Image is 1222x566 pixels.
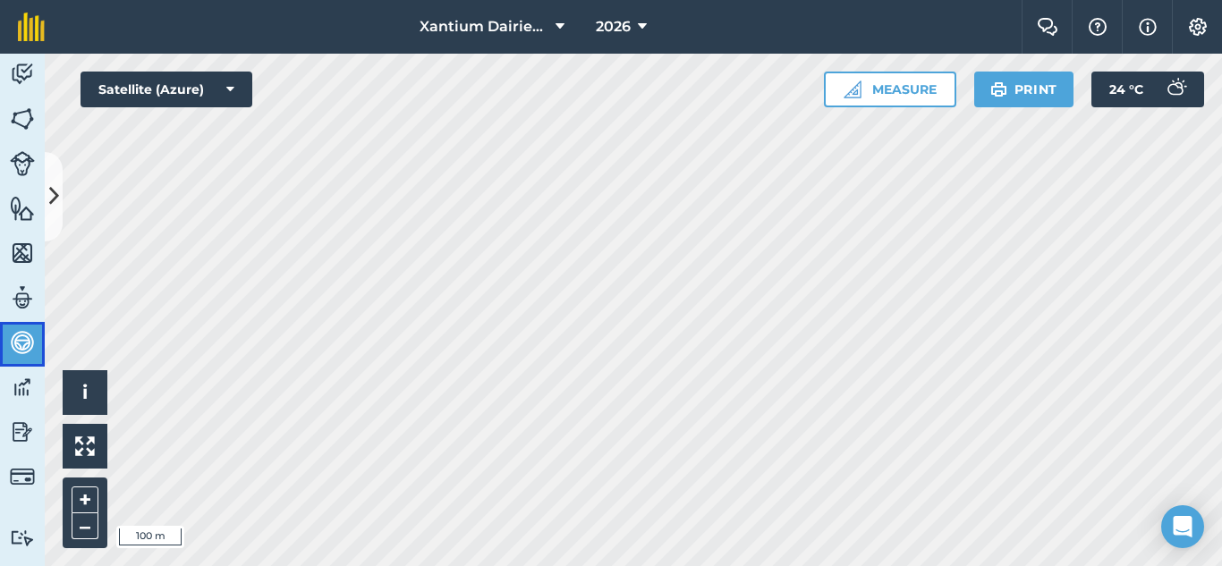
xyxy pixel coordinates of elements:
img: svg+xml;base64,PD94bWwgdmVyc2lvbj0iMS4wIiBlbmNvZGluZz0idXRmLTgiPz4KPCEtLSBHZW5lcmF0b3I6IEFkb2JlIE... [10,151,35,176]
img: A cog icon [1187,18,1209,36]
img: svg+xml;base64,PD94bWwgdmVyc2lvbj0iMS4wIiBlbmNvZGluZz0idXRmLTgiPz4KPCEtLSBHZW5lcmF0b3I6IEFkb2JlIE... [10,529,35,546]
img: Two speech bubbles overlapping with the left bubble in the forefront [1037,18,1058,36]
button: – [72,513,98,539]
div: Open Intercom Messenger [1161,505,1204,548]
span: Xantium Dairies [GEOGRAPHIC_DATA] [420,16,548,38]
span: 24 ° C [1109,72,1143,107]
img: svg+xml;base64,PD94bWwgdmVyc2lvbj0iMS4wIiBlbmNvZGluZz0idXRmLTgiPz4KPCEtLSBHZW5lcmF0b3I6IEFkb2JlIE... [10,418,35,445]
img: svg+xml;base64,PD94bWwgdmVyc2lvbj0iMS4wIiBlbmNvZGluZz0idXRmLTgiPz4KPCEtLSBHZW5lcmF0b3I6IEFkb2JlIE... [10,329,35,356]
img: Ruler icon [844,80,861,98]
span: i [82,381,88,403]
img: svg+xml;base64,PHN2ZyB4bWxucz0iaHR0cDovL3d3dy53My5vcmcvMjAwMC9zdmciIHdpZHRoPSIxOSIgaGVpZ2h0PSIyNC... [990,79,1007,100]
img: svg+xml;base64,PD94bWwgdmVyc2lvbj0iMS4wIiBlbmNvZGluZz0idXRmLTgiPz4KPCEtLSBHZW5lcmF0b3I6IEFkb2JlIE... [10,284,35,311]
img: svg+xml;base64,PD94bWwgdmVyc2lvbj0iMS4wIiBlbmNvZGluZz0idXRmLTgiPz4KPCEtLSBHZW5lcmF0b3I6IEFkb2JlIE... [1158,72,1193,107]
img: svg+xml;base64,PHN2ZyB4bWxucz0iaHR0cDovL3d3dy53My5vcmcvMjAwMC9zdmciIHdpZHRoPSI1NiIgaGVpZ2h0PSI2MC... [10,240,35,266]
img: svg+xml;base64,PD94bWwgdmVyc2lvbj0iMS4wIiBlbmNvZGluZz0idXRmLTgiPz4KPCEtLSBHZW5lcmF0b3I6IEFkb2JlIE... [10,61,35,88]
span: 2026 [596,16,631,38]
button: Satellite (Azure) [81,72,252,107]
img: svg+xml;base64,PD94bWwgdmVyc2lvbj0iMS4wIiBlbmNvZGluZz0idXRmLTgiPz4KPCEtLSBHZW5lcmF0b3I6IEFkb2JlIE... [10,464,35,489]
button: Print [974,72,1074,107]
img: svg+xml;base64,PD94bWwgdmVyc2lvbj0iMS4wIiBlbmNvZGluZz0idXRmLTgiPz4KPCEtLSBHZW5lcmF0b3I6IEFkb2JlIE... [10,374,35,401]
img: A question mark icon [1087,18,1108,36]
img: svg+xml;base64,PHN2ZyB4bWxucz0iaHR0cDovL3d3dy53My5vcmcvMjAwMC9zdmciIHdpZHRoPSI1NiIgaGVpZ2h0PSI2MC... [10,106,35,132]
button: i [63,370,107,415]
img: svg+xml;base64,PHN2ZyB4bWxucz0iaHR0cDovL3d3dy53My5vcmcvMjAwMC9zdmciIHdpZHRoPSI1NiIgaGVpZ2h0PSI2MC... [10,195,35,222]
img: Four arrows, one pointing top left, one top right, one bottom right and the last bottom left [75,436,95,456]
button: Measure [824,72,956,107]
img: svg+xml;base64,PHN2ZyB4bWxucz0iaHR0cDovL3d3dy53My5vcmcvMjAwMC9zdmciIHdpZHRoPSIxNyIgaGVpZ2h0PSIxNy... [1139,16,1157,38]
button: + [72,486,98,513]
img: fieldmargin Logo [18,13,45,41]
button: 24 °C [1091,72,1204,107]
